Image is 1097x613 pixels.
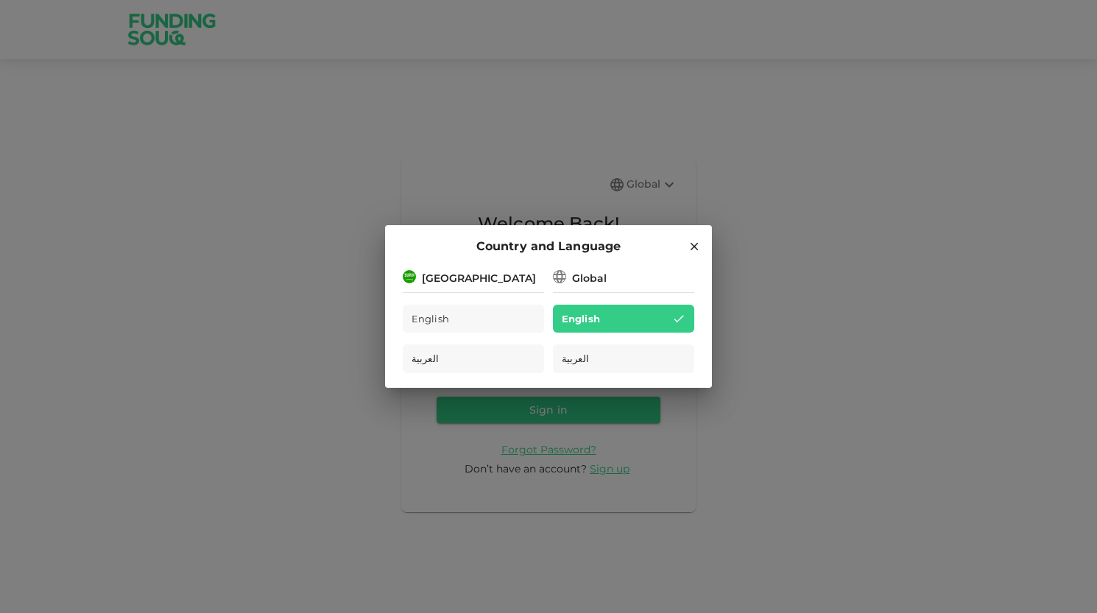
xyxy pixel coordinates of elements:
span: العربية [412,350,439,367]
div: [GEOGRAPHIC_DATA] [422,271,536,286]
span: English [412,311,449,327]
span: العربية [562,350,589,367]
img: flag-sa.b9a346574cdc8950dd34b50780441f57.svg [403,270,416,283]
span: English [562,311,600,327]
div: Global [572,271,607,286]
span: Country and Language [476,237,621,256]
